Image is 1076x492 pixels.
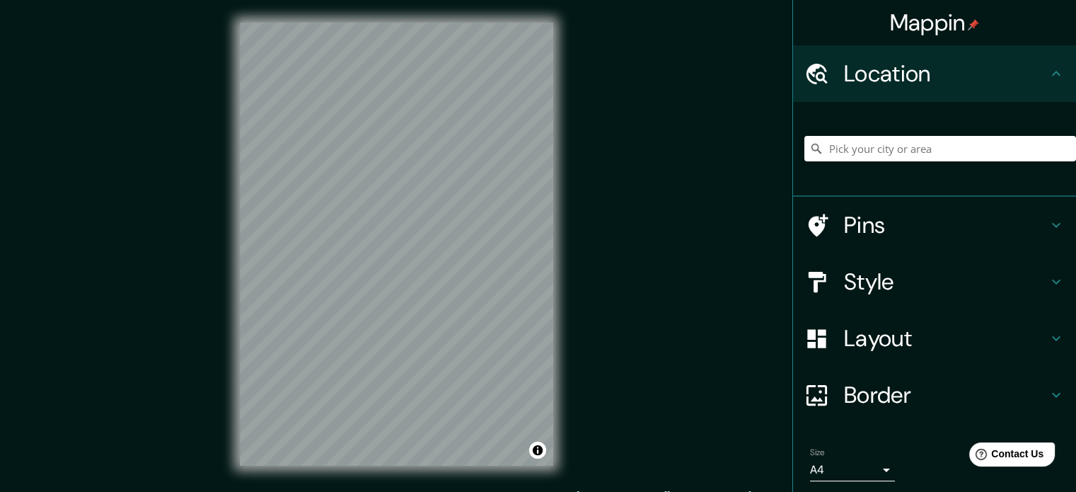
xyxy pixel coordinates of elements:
[844,268,1048,296] h4: Style
[968,19,979,30] img: pin-icon.png
[890,8,980,37] h4: Mappin
[793,367,1076,423] div: Border
[844,324,1048,353] h4: Layout
[844,59,1048,88] h4: Location
[810,459,895,481] div: A4
[844,211,1048,239] h4: Pins
[950,437,1060,476] iframe: Help widget launcher
[844,381,1048,409] h4: Border
[810,447,825,459] label: Size
[793,310,1076,367] div: Layout
[804,136,1076,161] input: Pick your city or area
[793,253,1076,310] div: Style
[793,197,1076,253] div: Pins
[793,45,1076,102] div: Location
[529,442,546,459] button: Toggle attribution
[240,23,553,466] canvas: Map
